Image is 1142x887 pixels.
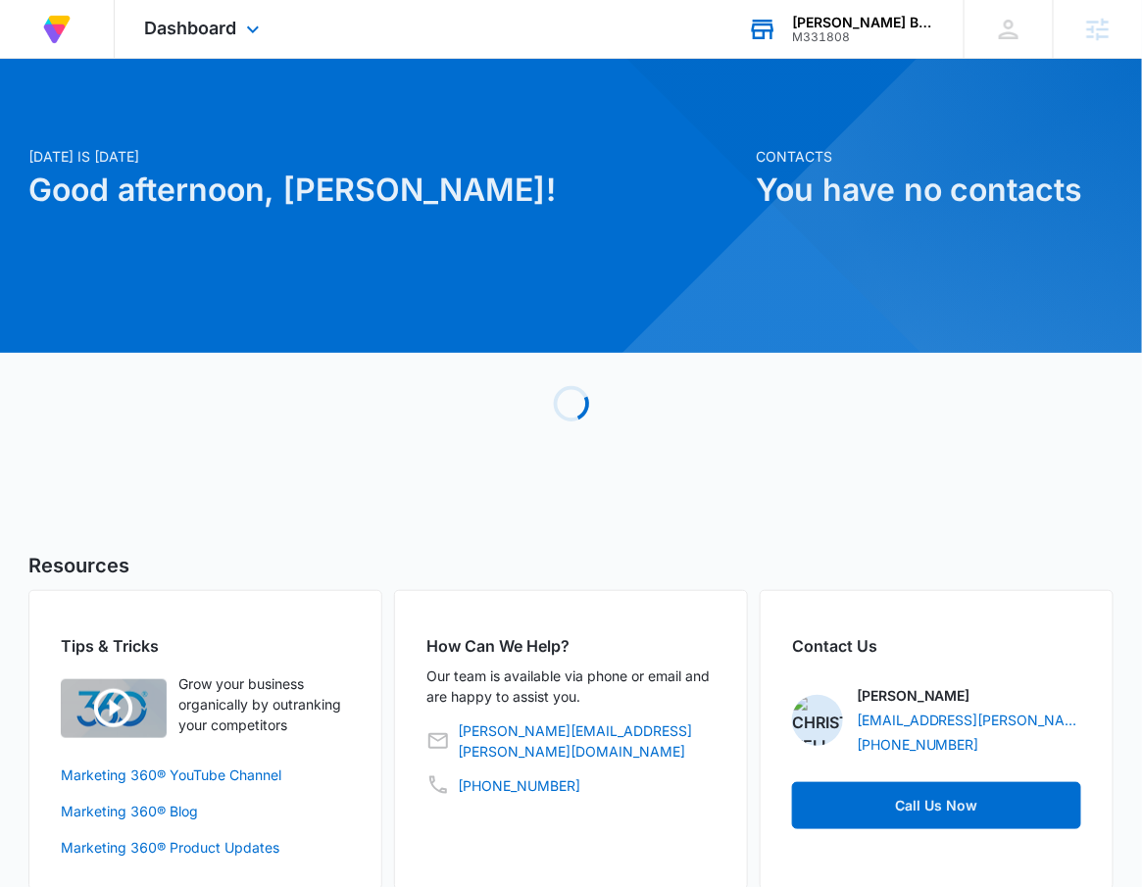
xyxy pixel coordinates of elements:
a: Marketing 360® Product Updates [61,837,350,858]
a: [PHONE_NUMBER] [857,734,979,755]
img: Volusion [39,12,74,47]
a: Marketing 360® YouTube Channel [61,764,350,785]
a: [PERSON_NAME][EMAIL_ADDRESS][PERSON_NAME][DOMAIN_NAME] [458,720,716,762]
div: account name [792,15,935,30]
p: [DATE] is [DATE] [28,146,744,167]
h1: You have no contacts [756,167,1114,214]
p: [PERSON_NAME] [857,685,970,706]
h1: Good afternoon, [PERSON_NAME]! [28,167,744,214]
a: Marketing 360® Blog [61,801,350,821]
p: Contacts [756,146,1114,167]
div: account id [792,30,935,44]
p: Grow your business organically by outranking your competitors [178,673,350,735]
span: Dashboard [144,18,236,38]
img: Quick Overview Video [61,679,167,738]
img: Christian Kellogg [792,695,843,746]
h2: How Can We Help? [426,634,716,658]
a: [EMAIL_ADDRESS][PERSON_NAME][DOMAIN_NAME] [857,710,1081,730]
button: Call Us Now [792,782,1081,829]
h2: Tips & Tricks [61,634,350,658]
p: Our team is available via phone or email and are happy to assist you. [426,665,716,707]
h5: Resources [28,551,1114,580]
a: [PHONE_NUMBER] [458,775,580,796]
h2: Contact Us [792,634,1081,658]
